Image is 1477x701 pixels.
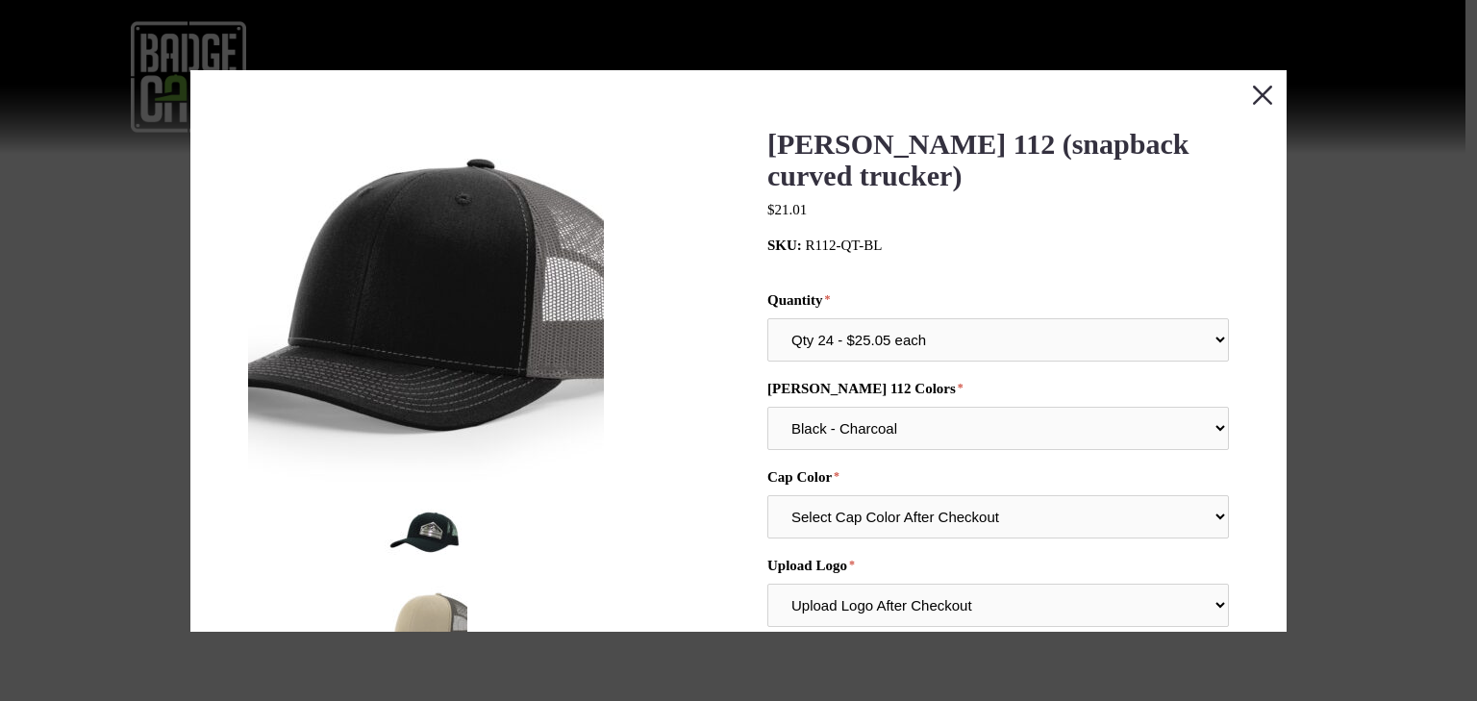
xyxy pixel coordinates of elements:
span: R112-QT-BL [806,238,883,253]
button: mark as featured image [248,586,604,668]
button: mark as featured image [248,493,604,576]
label: [PERSON_NAME] 112 Colors [767,381,1229,397]
button: Close this dialog window [1239,70,1287,118]
label: Cap Color [767,469,1229,486]
span: $21.01 [767,202,807,217]
span: SKU: [767,238,802,253]
img: BadgeCaps - Richardson 112 [385,493,467,576]
img: R112-QT-BL [248,128,604,484]
label: Upload Logo [767,558,1229,574]
label: Quantity [767,292,1229,309]
a: [PERSON_NAME] 112 (snapback curved trucker) [767,128,1189,192]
